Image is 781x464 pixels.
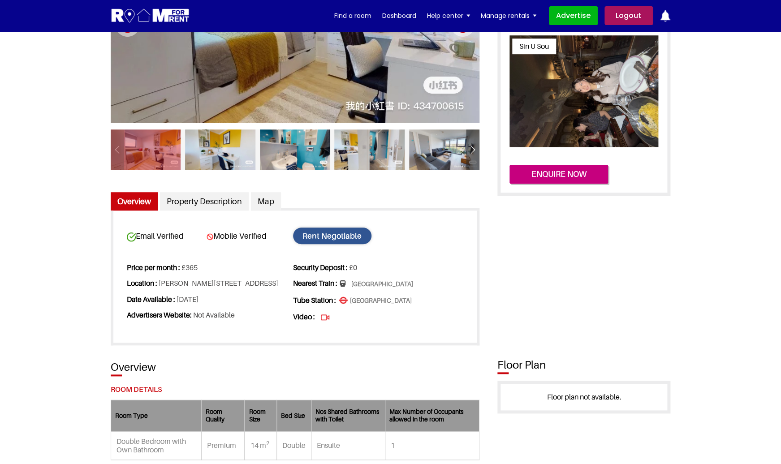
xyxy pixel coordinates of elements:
td: 1 [385,431,479,460]
span: Email Verified [127,231,205,241]
td: Premium [202,431,245,460]
li: [PERSON_NAME][STREET_ADDRESS] [127,275,292,291]
a: Overview [111,192,158,211]
span: [GEOGRAPHIC_DATA] [340,280,413,289]
a: Map [251,192,281,211]
img: Profile [509,35,659,147]
strong: Date Available : [127,295,175,304]
img: card-verified [127,232,136,241]
a: Find a room [334,9,371,22]
img: card-verified [207,233,213,240]
strong: Price per month : [127,263,180,272]
iframe: Advertisement [497,214,781,339]
th: Room Type [111,400,202,432]
li: Not Available [127,307,292,323]
a: Dashboard [382,9,416,22]
div: Next slide [466,140,479,162]
th: Max Number of Occupants allowed in the room [385,400,479,432]
a: Manage rentals [481,9,536,22]
td: Double [277,431,311,460]
span: Sin U Sou [512,39,556,54]
a: Help center [427,9,470,22]
th: Nos Shared Bathrooms with Toilet [311,400,385,432]
strong: Security Deposit : [293,263,348,272]
sup: 2 [266,440,269,447]
a: Logout [604,6,653,25]
span: [GEOGRAPHIC_DATA] [339,296,412,305]
h2: Floor Plan [493,359,671,372]
img: Logo for Room for Rent, featuring a welcoming design with a house icon and modern typography [111,8,190,24]
strong: Nearest Train : [293,279,337,288]
li: £365 [127,260,292,275]
strong: Location : [127,279,157,288]
td: 14 m [245,431,277,460]
span: Rent Negotiable [293,228,371,244]
strong: Video : [293,312,315,321]
h5: Room Details [111,385,479,394]
strong: Advertisers Website: [127,310,192,319]
span: Mobile Verified [207,231,285,241]
th: Room Quality [202,400,245,432]
th: Bed Size [277,400,311,432]
a: Floor plan not available. [547,392,621,401]
button: Enquire now [509,165,608,184]
td: Ensuite [311,431,385,460]
strong: Tube Station : [293,296,336,305]
img: ic-notification [660,10,671,21]
td: Double Bedroom with Own Bathroom [111,431,202,460]
h3: Overview [111,361,479,374]
a: Property Description [160,192,249,211]
li: £0 [293,260,458,275]
a: Advertise [549,6,598,25]
li: [DATE] [127,292,292,307]
th: Room Size [245,400,277,432]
